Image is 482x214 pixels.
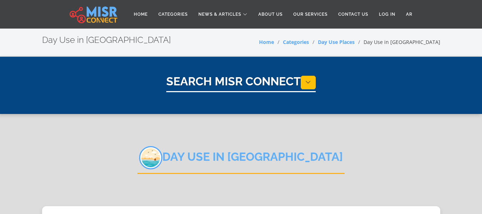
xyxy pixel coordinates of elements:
a: Contact Us [333,8,374,21]
h1: Search Misr Connect [166,75,316,92]
a: Day Use Places [318,39,355,45]
a: Home [128,8,153,21]
h2: Day Use in [GEOGRAPHIC_DATA] [137,146,345,174]
li: Day Use in [GEOGRAPHIC_DATA] [355,38,440,46]
a: Our Services [288,8,333,21]
span: News & Articles [198,11,241,18]
a: Log in [374,8,401,21]
a: Home [259,39,274,45]
a: News & Articles [193,8,253,21]
h2: Day Use in [GEOGRAPHIC_DATA] [42,35,171,45]
a: AR [401,8,418,21]
a: About Us [253,8,288,21]
img: L5WiLgnv47iSMY3Z4g74.png [139,146,162,169]
img: main.misr_connect [70,5,117,23]
a: Categories [153,8,193,21]
a: Categories [283,39,309,45]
